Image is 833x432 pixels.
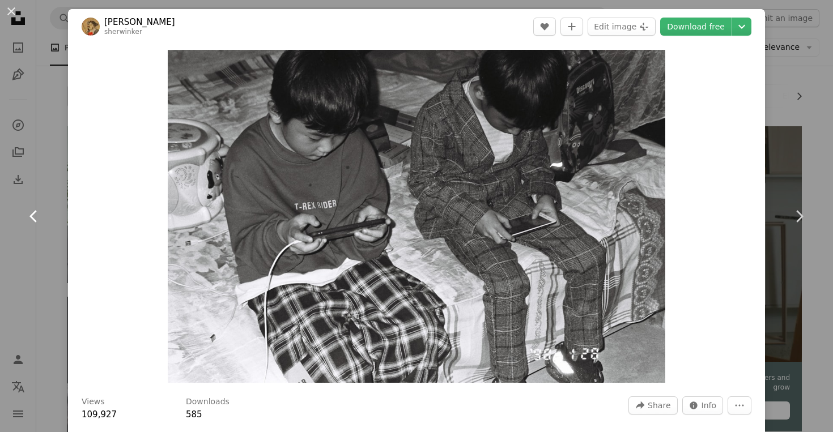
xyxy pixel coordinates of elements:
[628,396,677,414] button: Share this image
[648,397,670,414] span: Share
[533,18,556,36] button: Like
[186,409,202,420] span: 585
[104,16,175,28] a: [PERSON_NAME]
[168,50,666,383] img: two young boys sitting on a bed looking at their cell phones
[588,18,656,36] button: Edit image
[728,396,751,414] button: More Actions
[82,396,105,408] h3: Views
[682,396,724,414] button: Stats about this image
[186,396,229,408] h3: Downloads
[168,50,666,383] button: Zoom in on this image
[660,18,732,36] a: Download free
[732,18,751,36] button: Choose download size
[765,162,833,271] a: Next
[104,28,142,36] a: sherwinker
[560,18,583,36] button: Add to Collection
[82,18,100,36] img: Go to Sherwin Ker's profile
[702,397,717,414] span: Info
[82,409,117,420] span: 109,927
